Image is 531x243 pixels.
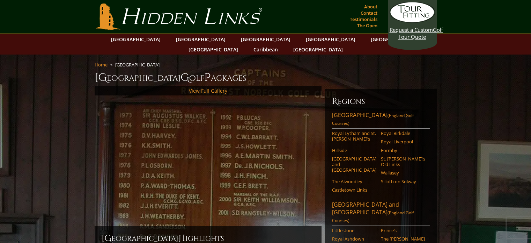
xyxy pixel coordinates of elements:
h1: [GEOGRAPHIC_DATA] olf ackages [95,71,437,85]
a: The Alwoodley [332,179,376,184]
a: St. [PERSON_NAME]’s Old Links [381,156,425,167]
span: (England Golf Courses) [332,113,414,126]
a: [GEOGRAPHIC_DATA] and [GEOGRAPHIC_DATA](England Golf Courses) [332,201,430,226]
span: G [180,71,189,85]
a: [GEOGRAPHIC_DATA] [185,44,242,55]
a: Home [95,62,108,68]
a: [GEOGRAPHIC_DATA] [290,44,346,55]
a: [GEOGRAPHIC_DATA](England Golf Courses) [332,111,430,129]
h6: Regions [332,96,430,107]
a: Royal Birkdale [381,130,425,136]
a: Formby [381,148,425,153]
li: [GEOGRAPHIC_DATA] [115,62,162,68]
a: Littlestone [332,228,376,233]
a: Prince’s [381,228,425,233]
a: Caribbean [250,44,281,55]
a: [GEOGRAPHIC_DATA] [108,34,164,44]
a: [GEOGRAPHIC_DATA] [172,34,229,44]
a: Royal Lytham and St. [PERSON_NAME]’s [332,130,376,142]
a: View Full Gallery [189,87,227,94]
a: Testimonials [348,14,379,24]
a: Castletown Links [332,187,376,193]
a: [GEOGRAPHIC_DATA] and [GEOGRAPHIC_DATA] [332,156,376,173]
a: The [PERSON_NAME] [381,236,425,242]
a: [GEOGRAPHIC_DATA] [237,34,294,44]
a: Request a CustomGolf Tour Quote [390,2,435,40]
a: [GEOGRAPHIC_DATA] [302,34,359,44]
span: (England Golf Courses) [332,210,414,223]
a: Hillside [332,148,376,153]
span: Request a Custom [390,26,433,33]
span: P [204,71,211,85]
a: Contact [359,8,379,18]
a: Royal Liverpool [381,139,425,144]
a: The Open [355,21,379,30]
a: [GEOGRAPHIC_DATA] [367,34,424,44]
a: About [362,2,379,12]
a: Wallasey [381,170,425,176]
a: Silloth on Solway [381,179,425,184]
